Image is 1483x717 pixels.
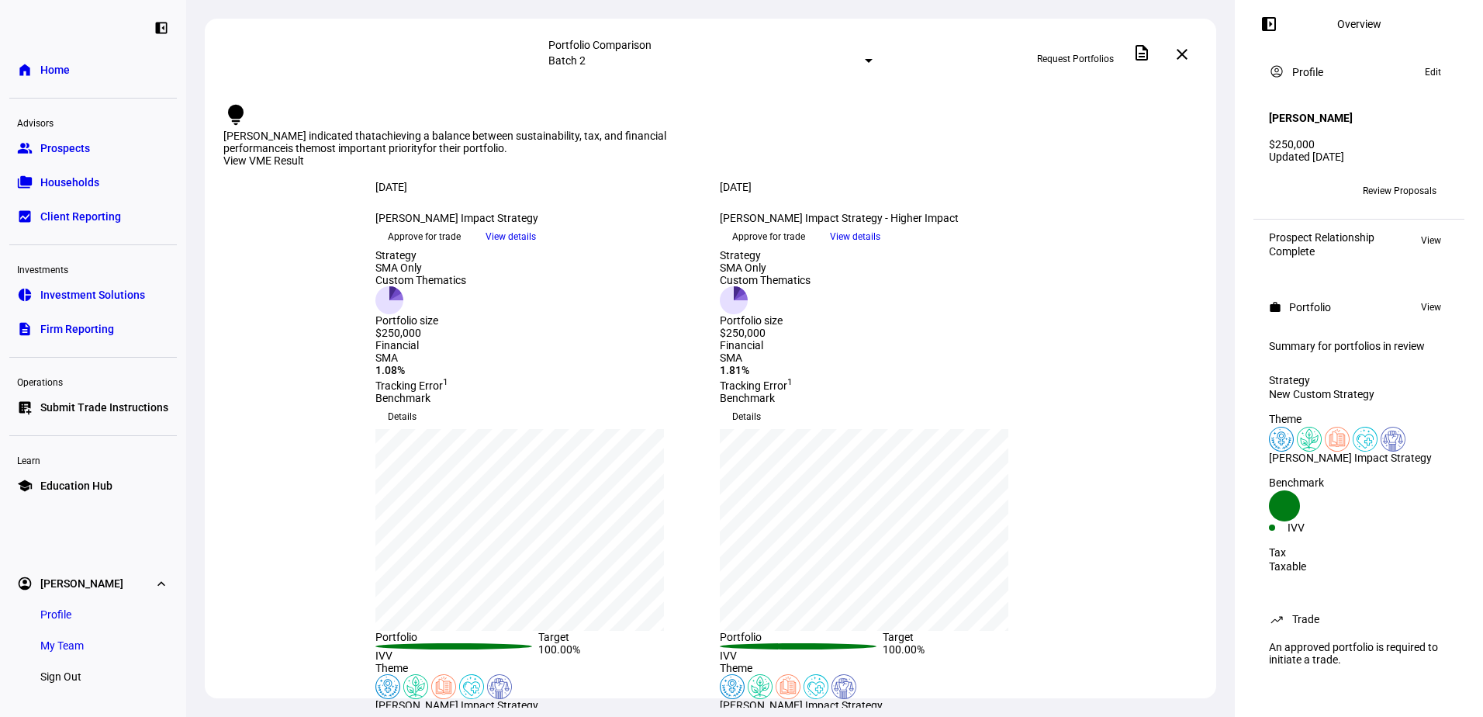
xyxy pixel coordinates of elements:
div: Benchmark [1269,476,1449,489]
img: healthWellness.colored.svg [804,674,828,699]
div: Portfolio size [720,314,811,327]
div: Portfolio [1289,301,1331,313]
span: KB [1275,185,1288,196]
img: womensRights.colored.svg [1269,427,1294,452]
eth-mat-symbol: description [17,321,33,337]
span: Tracking Error [720,379,793,392]
span: Profile [40,607,71,622]
div: Strategy [375,249,466,262]
button: Approve for trade [720,224,818,249]
eth-panel-overview-card-header: Profile [1269,63,1449,81]
button: View details [818,225,893,248]
div: Target [883,631,1046,643]
h4: [PERSON_NAME] [1269,112,1353,124]
div: 100.00% [538,643,701,662]
a: homeHome [9,54,177,85]
span: Sign Out [40,669,81,684]
div: IVV [375,649,538,662]
eth-mat-symbol: group [17,140,33,156]
div: [PERSON_NAME] Impact Strategy [1269,452,1449,464]
div: Theme [720,662,1046,674]
img: democracy.colored.svg [1381,427,1405,452]
sup: 1 [787,376,793,387]
div: Profile [1292,66,1323,78]
div: [DATE] [720,181,1046,193]
span: Investment Solutions [40,287,145,303]
eth-mat-symbol: pie_chart [17,287,33,303]
div: $250,000 [1269,138,1449,151]
div: View VME Result [223,154,1198,168]
div: SMA [720,352,1046,364]
span: View details [830,225,880,248]
button: View details [473,225,548,248]
div: Portfolio size [375,314,466,327]
img: climateChange.colored.svg [1297,427,1322,452]
span: achieving a balance between sustainability, tax, and financial performance [223,130,666,154]
div: [PERSON_NAME] Impact Strategy [375,212,701,224]
a: View details [818,230,893,242]
span: Households [40,175,99,190]
div: $250,000 [375,327,466,339]
img: education.colored.svg [776,674,800,699]
eth-panel-overview-card-header: Portfolio [1269,298,1449,317]
div: 1.08% [375,364,701,376]
button: Details [375,404,429,429]
eth-mat-symbol: home [17,62,33,78]
div: Trade [1292,613,1319,625]
mat-icon: close [1173,45,1191,64]
div: [PERSON_NAME] Impact Strategy [720,699,1046,712]
a: pie_chartInvestment Solutions [9,279,177,310]
img: womensRights.colored.svg [375,674,400,699]
div: IVV [720,649,883,662]
span: View details [486,225,536,248]
div: Complete [1269,245,1374,258]
sup: 1 [443,376,448,387]
div: Advisors [9,111,177,133]
span: Home [40,62,70,78]
a: Profile [28,599,84,630]
img: climateChange.colored.svg [748,674,773,699]
span: Details [388,404,417,429]
a: folder_copyHouseholds [9,167,177,198]
div: Portfolio Comparison [548,39,873,51]
span: Review Proposals [1363,178,1436,203]
div: SMA [375,352,701,364]
a: View details [473,230,548,242]
img: healthWellness.colored.svg [1353,427,1378,452]
mat-icon: description [1132,43,1151,62]
div: Tax [1269,546,1449,559]
span: Details [732,404,761,429]
div: 1.81% [720,364,1046,376]
div: Benchmark [375,392,701,404]
div: Portfolio [720,631,883,643]
button: Review Proposals [1350,178,1449,203]
div: SMA Only [375,262,466,274]
div: 100.00% [883,643,1046,662]
mat-icon: work [1269,301,1281,313]
a: My Team [28,630,96,661]
div: [DATE] [375,181,701,193]
div: chart, 1 series [720,429,1008,631]
div: Benchmark [720,392,1046,404]
div: Portfolio [375,631,538,643]
span: Edit [1425,63,1441,81]
button: View [1413,298,1449,317]
span: Education Hub [40,478,112,494]
mat-icon: account_circle [1269,64,1284,79]
button: View [1413,231,1449,250]
span: [PERSON_NAME] [40,576,123,591]
button: Details [720,404,773,429]
span: Tracking Error [375,379,448,392]
div: chart, 1 series [375,429,664,631]
img: education.colored.svg [431,674,456,699]
span: Prospects [40,140,90,156]
span: Approve for trade [732,224,805,249]
img: climateChange.colored.svg [403,674,428,699]
span: Firm Reporting [40,321,114,337]
div: Taxable [1269,560,1449,573]
div: Theme [375,662,701,674]
span: most important priority [311,142,423,154]
eth-mat-symbol: left_panel_close [154,20,169,36]
img: democracy.colored.svg [487,674,512,699]
span: View [1421,298,1441,317]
